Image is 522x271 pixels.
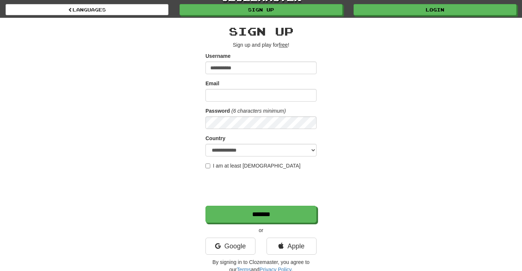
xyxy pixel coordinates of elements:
label: Username [205,52,231,60]
input: I am at least [DEMOGRAPHIC_DATA] [205,163,210,168]
label: Country [205,135,225,142]
label: I am at least [DEMOGRAPHIC_DATA] [205,162,301,169]
a: Apple [267,238,317,255]
em: (6 characters minimum) [231,108,286,114]
a: Google [205,238,255,255]
label: Email [205,80,219,87]
p: Sign up and play for ! [205,41,317,49]
label: Password [205,107,230,115]
a: Sign up [180,4,342,15]
p: or [205,227,317,234]
a: Login [354,4,516,15]
iframe: reCAPTCHA [205,173,318,202]
a: Languages [6,4,168,15]
u: free [279,42,288,48]
h2: Sign up [205,25,317,37]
